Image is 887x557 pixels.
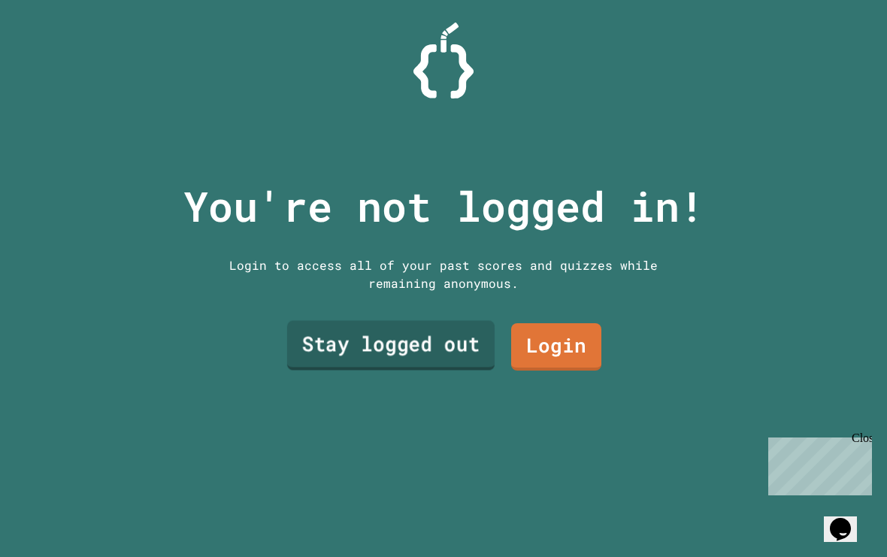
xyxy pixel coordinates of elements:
[6,6,104,95] div: Chat with us now!Close
[824,497,872,542] iframe: chat widget
[218,256,669,292] div: Login to access all of your past scores and quizzes while remaining anonymous.
[413,23,474,98] img: Logo.svg
[511,323,601,371] a: Login
[762,431,872,495] iframe: chat widget
[183,175,704,238] p: You're not logged in!
[287,321,495,371] a: Stay logged out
